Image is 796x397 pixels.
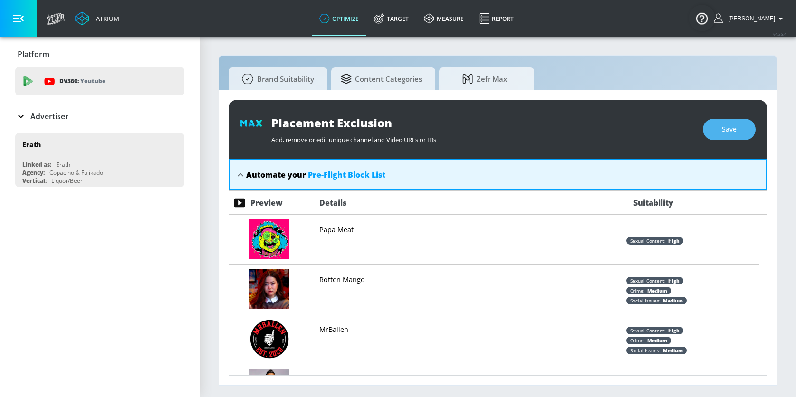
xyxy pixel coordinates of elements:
[319,324,348,334] a: MrBallen
[15,67,184,95] div: DV360: Youtube
[630,297,661,304] span: Social Issues :
[630,337,645,344] span: Crime :
[319,274,365,284] a: Rotten Mango
[645,337,667,344] span: medium
[722,123,737,135] span: Save
[15,41,184,67] div: Platform
[630,277,666,284] span: Sexual Content :
[59,76,105,86] p: DV360:
[15,133,184,187] div: ErathLinked as:ErathAgency:Copacino & FujikadoVertical:Liquor/Beer
[319,198,346,208] span: Details
[319,224,354,235] a: Papa Meat
[630,287,645,294] span: Crime :
[773,31,786,37] span: v 4.25.4
[75,11,119,26] a: Atrium
[238,67,314,90] span: Brand Suitability
[319,225,354,235] p: Papa Meat
[630,237,666,244] span: Sexual Content :
[249,269,289,309] img: UC0JJtK3m8pwy6rVgnBz47Rw
[666,237,680,244] span: high
[250,198,283,208] span: Preview
[703,119,756,140] button: Save
[15,103,184,130] div: Advertiser
[49,169,103,177] div: Copacino & Fujikado
[714,13,786,24] button: [PERSON_NAME]
[319,275,365,284] p: Rotten Mango
[22,177,47,185] div: Vertical:
[92,14,119,23] div: Atrium
[661,347,683,354] span: medium
[633,198,673,208] span: Suitability
[319,375,417,384] p: Dhar [PERSON_NAME] Studios
[246,170,385,180] div: Automate your
[319,374,417,384] a: Dhar [PERSON_NAME] Studios
[22,169,45,177] div: Agency:
[229,159,767,190] div: Automate your Pre-Flight Block List
[80,76,105,86] p: Youtube
[51,177,83,185] div: Liquor/Beer
[630,347,661,354] span: Social Issues :
[56,161,70,169] div: Erath
[724,15,775,22] span: login as: sarah.ly@zefr.com
[661,297,683,304] span: medium
[416,1,471,36] a: measure
[271,115,693,131] div: Placement Exclusion
[449,67,521,90] span: Zefr Max
[308,170,385,180] span: Pre-Flight Block List
[471,1,521,36] a: Report
[271,131,693,144] div: Add, remove or edit unique channel and Video URLs or IDs
[249,219,289,259] img: UCYF1kiTFCcYPqGTqXKt3JJg
[666,277,680,284] span: high
[630,327,666,334] span: Sexual Content :
[30,111,68,122] p: Advertiser
[645,287,667,294] span: medium
[666,327,680,334] span: high
[341,67,422,90] span: Content Categories
[249,319,289,359] img: UCtPrkXdtCM5DACLufB9jbsA
[18,49,49,59] p: Platform
[312,1,366,36] a: optimize
[319,325,348,334] p: MrBallen
[22,161,51,169] div: Linked as:
[22,140,41,149] div: Erath
[689,5,715,31] button: Open Resource Center
[366,1,416,36] a: Target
